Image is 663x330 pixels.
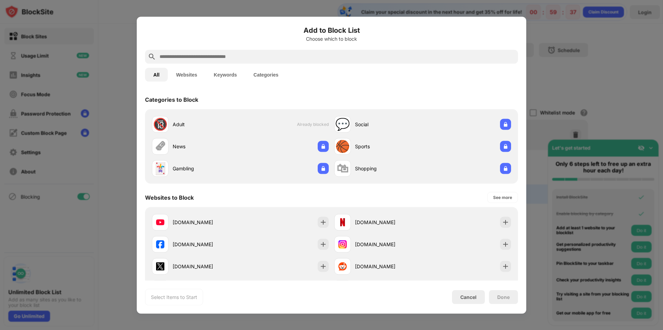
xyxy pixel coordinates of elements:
[338,240,347,248] img: favicons
[156,218,164,226] img: favicons
[145,25,518,35] h6: Add to Block List
[173,241,240,248] div: [DOMAIN_NAME]
[168,68,205,81] button: Websites
[297,122,329,127] span: Already blocked
[173,219,240,226] div: [DOMAIN_NAME]
[460,294,477,300] div: Cancel
[145,68,168,81] button: All
[153,161,167,176] div: 🃏
[148,52,156,61] img: search.svg
[355,143,423,150] div: Sports
[156,262,164,270] img: favicons
[151,293,197,300] div: Select Items to Start
[145,194,194,201] div: Websites to Block
[335,139,350,153] div: 🏀
[145,36,518,41] div: Choose which to block
[173,165,240,172] div: Gambling
[355,241,423,248] div: [DOMAIN_NAME]
[173,143,240,150] div: News
[493,194,512,201] div: See more
[153,117,167,131] div: 🔞
[355,263,423,270] div: [DOMAIN_NAME]
[145,96,198,103] div: Categories to Block
[173,263,240,270] div: [DOMAIN_NAME]
[173,121,240,128] div: Adult
[355,219,423,226] div: [DOMAIN_NAME]
[156,240,164,248] img: favicons
[355,165,423,172] div: Shopping
[245,68,287,81] button: Categories
[154,139,166,153] div: 🗞
[497,294,510,300] div: Done
[205,68,245,81] button: Keywords
[338,262,347,270] img: favicons
[338,218,347,226] img: favicons
[335,117,350,131] div: 💬
[355,121,423,128] div: Social
[337,161,348,176] div: 🛍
